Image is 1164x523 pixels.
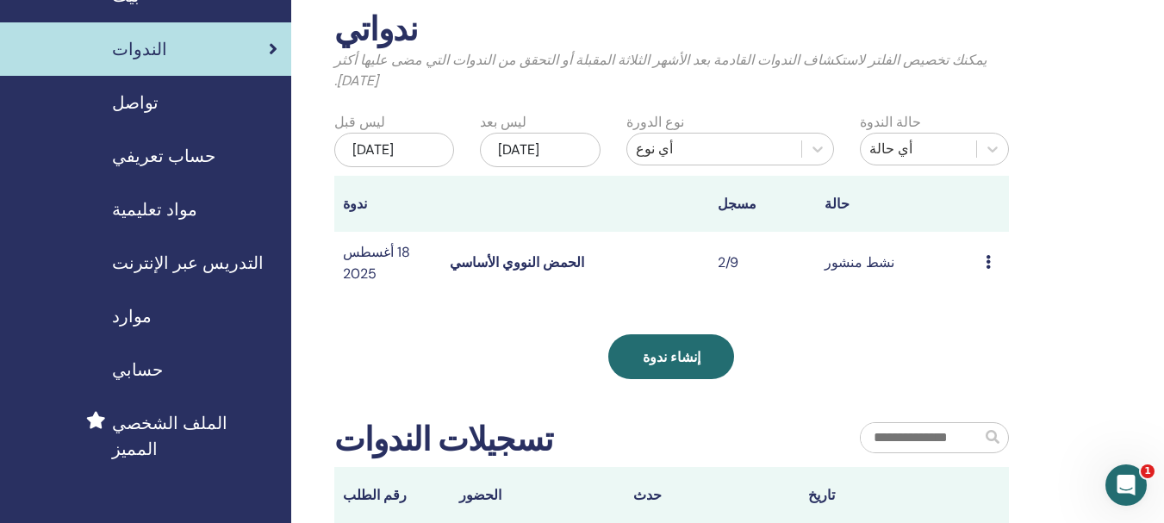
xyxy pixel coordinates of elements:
[112,412,227,460] font: الملف الشخصي المميز
[334,8,418,51] font: ندواتي
[450,253,584,271] a: الحمض النووي الأساسي
[343,486,407,504] font: رقم الطلب
[808,486,835,504] font: تاريخ
[643,348,700,366] font: إنشاء ندوة
[334,51,987,90] font: يمكنك تخصيص الفلتر لاستكشاف الندوات القادمة بعد الأشهر الثلاثة المقبلة أو التحقق من الندوات التي ...
[112,91,159,114] font: تواصل
[860,113,921,131] font: حالة الندوة
[334,113,385,131] font: ليس قبل
[825,195,850,213] font: حالة
[334,418,553,461] font: تسجيلات الندوات
[480,113,526,131] font: ليس بعد
[112,252,264,274] font: التدريس عبر الإنترنت
[112,198,197,221] font: مواد تعليمية
[869,140,912,158] font: أي حالة
[825,253,894,271] font: نشط منشور
[112,358,163,381] font: حسابي
[498,140,539,159] font: [DATE]
[112,38,167,60] font: الندوات
[352,140,394,159] font: [DATE]
[718,253,738,271] font: 2/9
[633,486,662,504] font: حدث
[112,305,152,327] font: موارد
[343,195,367,213] font: ندوة
[1144,465,1151,476] font: 1
[1105,464,1147,506] iframe: الدردشة المباشرة عبر الاتصال الداخلي
[459,486,501,504] font: الحضور
[636,140,673,158] font: أي نوع
[608,334,734,379] a: إنشاء ندوة
[112,145,215,167] font: حساب تعريفي
[343,243,410,283] font: 18 أغسطس 2025
[718,195,756,213] font: مسجل
[626,113,684,131] font: نوع الدورة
